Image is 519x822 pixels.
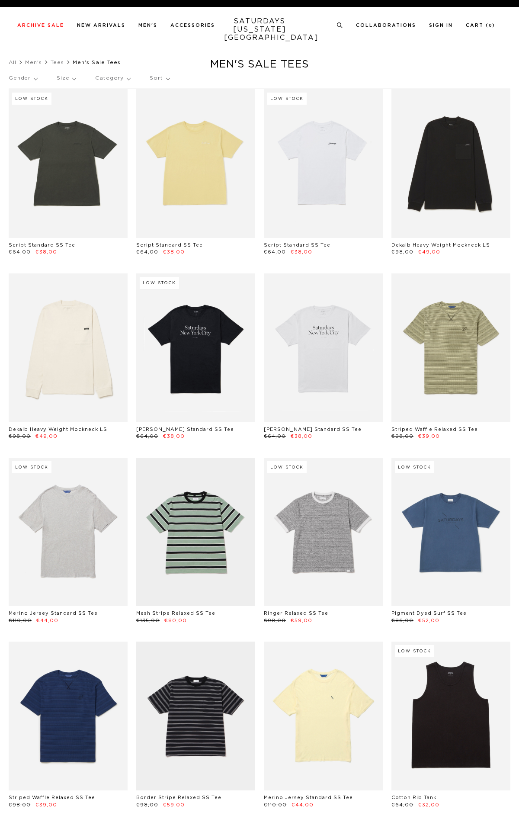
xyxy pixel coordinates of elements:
[163,434,185,439] span: €38,00
[150,68,169,88] p: Sort
[466,23,495,28] a: Cart (0)
[95,68,130,88] p: Category
[9,795,95,800] a: Striped Waffle Relaxed SS Tee
[9,243,75,247] a: Script Standard SS Tee
[163,803,185,807] span: €59,00
[35,250,57,254] span: €38,00
[77,23,125,28] a: New Arrivals
[9,60,16,65] a: All
[163,250,185,254] span: €38,00
[35,434,58,439] span: €49,00
[9,434,31,439] span: €98,00
[418,434,440,439] span: €39,00
[391,434,413,439] span: €98,00
[138,23,157,28] a: Men's
[391,618,413,623] span: €86,00
[17,23,64,28] a: Archive Sale
[264,243,330,247] a: Script Standard SS Tee
[57,68,76,88] p: Size
[136,611,215,616] a: Mesh Stripe Relaxed SS Tee
[164,618,187,623] span: €80,00
[429,23,453,28] a: Sign In
[356,23,416,28] a: Collaborations
[391,427,478,432] a: Striped Waffle Relaxed SS Tee
[136,427,234,432] a: [PERSON_NAME] Standard SS Tee
[136,803,158,807] span: €98,00
[140,277,179,289] div: Low Stock
[395,461,434,473] div: Low Stock
[264,250,286,254] span: €64,00
[9,427,107,432] a: Dekalb Heavy Weight Mockneck LS
[12,93,51,105] div: Low Stock
[35,803,57,807] span: €39,00
[73,60,121,65] span: Men's Sale Tees
[9,250,31,254] span: €64,00
[291,618,312,623] span: €59,00
[51,60,64,65] a: Tees
[264,803,287,807] span: €110,00
[391,243,490,247] a: Dekalb Heavy Weight Mockneck LS
[267,93,307,105] div: Low Stock
[170,23,215,28] a: Accessories
[418,803,439,807] span: €32,00
[136,434,158,439] span: €64,00
[9,611,98,616] a: Merino Jersey Standard SS Tee
[418,250,440,254] span: €49,00
[136,618,160,623] span: €135,00
[391,250,413,254] span: €98,00
[9,618,32,623] span: €110,00
[291,434,312,439] span: €38,00
[489,24,492,28] small: 0
[395,645,434,657] div: Low Stock
[36,618,58,623] span: €44,00
[224,17,295,42] a: SATURDAYS[US_STATE][GEOGRAPHIC_DATA]
[292,803,314,807] span: €44,00
[267,461,307,473] div: Low Stock
[264,434,286,439] span: €64,00
[291,250,312,254] span: €38,00
[12,461,51,473] div: Low Stock
[264,427,362,432] a: [PERSON_NAME] Standard SS Tee
[9,803,31,807] span: €98,00
[264,611,328,616] a: Ringer Relaxed SS Tee
[25,60,42,65] a: Men's
[136,250,158,254] span: €64,00
[264,618,286,623] span: €98,00
[391,795,436,800] a: Cotton Rib Tank
[136,795,221,800] a: Border Stripe Relaxed SS Tee
[136,243,203,247] a: Script Standard SS Tee
[391,803,413,807] span: €64,00
[264,795,353,800] a: Merino Jersey Standard SS Tee
[418,618,439,623] span: €52,00
[9,68,37,88] p: Gender
[391,611,467,616] a: Pigment Dyed Surf SS Tee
